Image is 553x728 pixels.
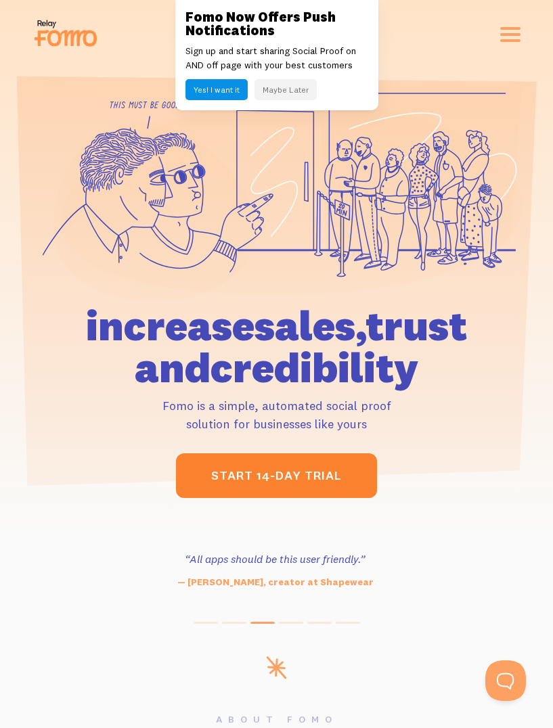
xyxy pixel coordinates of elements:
[255,299,366,351] span: sales,
[176,453,377,498] a: start 14-day trial
[186,416,367,432] span: solution for businesses like yours
[162,398,391,413] span: Fomo is a simple, automated social proof
[211,468,342,483] span: start 14-day trial
[177,576,374,588] span: — [PERSON_NAME], creator at Shapewear
[485,660,526,701] iframe: Help Scout Beacon - Open
[255,79,317,100] button: Maybe Later
[185,8,336,39] span: Fomo Now Offers Push Notifications
[135,299,467,393] span: trust and
[216,713,338,725] span: About Fomo
[263,85,309,95] span: Maybe Later
[185,552,366,566] span: “All apps should be this user friendly.”
[185,45,356,71] span: Sign up and start sharing Social Proof on AND off page with your best customers
[86,299,255,351] span: increase
[194,85,240,95] span: Yes! I want it
[185,79,248,100] button: Yes! I want it
[211,341,418,393] span: credibility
